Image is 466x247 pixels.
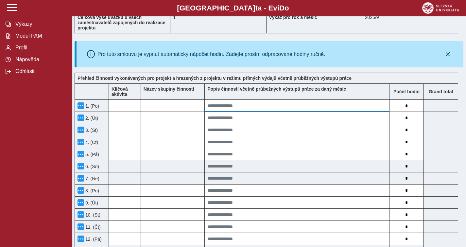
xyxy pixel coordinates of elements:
button: Menu [78,187,84,194]
b: Suma za den přes všechny výkazy [424,89,458,94]
button: Menu [78,211,84,218]
span: 4. (Čt) [84,140,98,145]
div: 1 [170,12,266,33]
b: Výkaz pro rok a měsíc [269,15,317,20]
span: Odhlásit [13,68,66,74]
b: Přehled činností vykonávaných pro projekt a hrazených z projektu v režimu přímých výdajů včetně p... [78,76,352,81]
div: 2025/9 [362,12,458,33]
span: Výkazy [13,21,66,27]
span: 2. (Út) [84,115,98,121]
span: 1. (Po) [84,103,99,109]
button: Menu [78,102,84,109]
span: 7. (Ne) [84,176,99,181]
span: 9. (Út) [84,200,98,205]
b: Celková výše úvazku u všech zaměstnavatelů zapojených do realizace projektu [78,15,165,30]
img: logo_web_su.png [422,2,459,14]
button: Menu [78,163,84,169]
span: 5. (Pá) [84,152,99,157]
span: 8. (Po) [84,188,99,193]
button: Menu [78,127,84,133]
span: o [285,4,289,12]
b: Klíčová aktivita [112,86,128,97]
span: Profil [13,45,66,51]
div: Pro tuto smlouvu je vypnut automatický nápočet hodin. Zadejte prosím odpracované hodiny ručně. [97,51,325,57]
button: Menu [78,199,84,206]
span: 3. (St) [84,128,98,133]
button: Menu [78,151,84,157]
b: [GEOGRAPHIC_DATA] a - Evi [20,4,446,12]
b: Popis činností včetně průbežných výstupů práce za daný měsíc [207,86,346,92]
span: D [279,4,285,12]
button: Menu [78,139,84,145]
span: Nápověda [13,57,66,62]
span: Modul PAM [13,33,66,39]
b: Počet hodin [389,89,423,94]
span: 12. (Pá) [84,237,102,242]
span: t [255,4,257,12]
button: Menu [78,115,84,121]
button: Menu [78,236,84,242]
span: 10. (St) [84,212,100,218]
button: Menu [78,223,84,230]
span: 11. (Čt) [84,224,101,230]
b: Název skupiny činností [144,86,194,92]
span: 6. (So) [84,164,99,169]
button: Menu [78,175,84,182]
